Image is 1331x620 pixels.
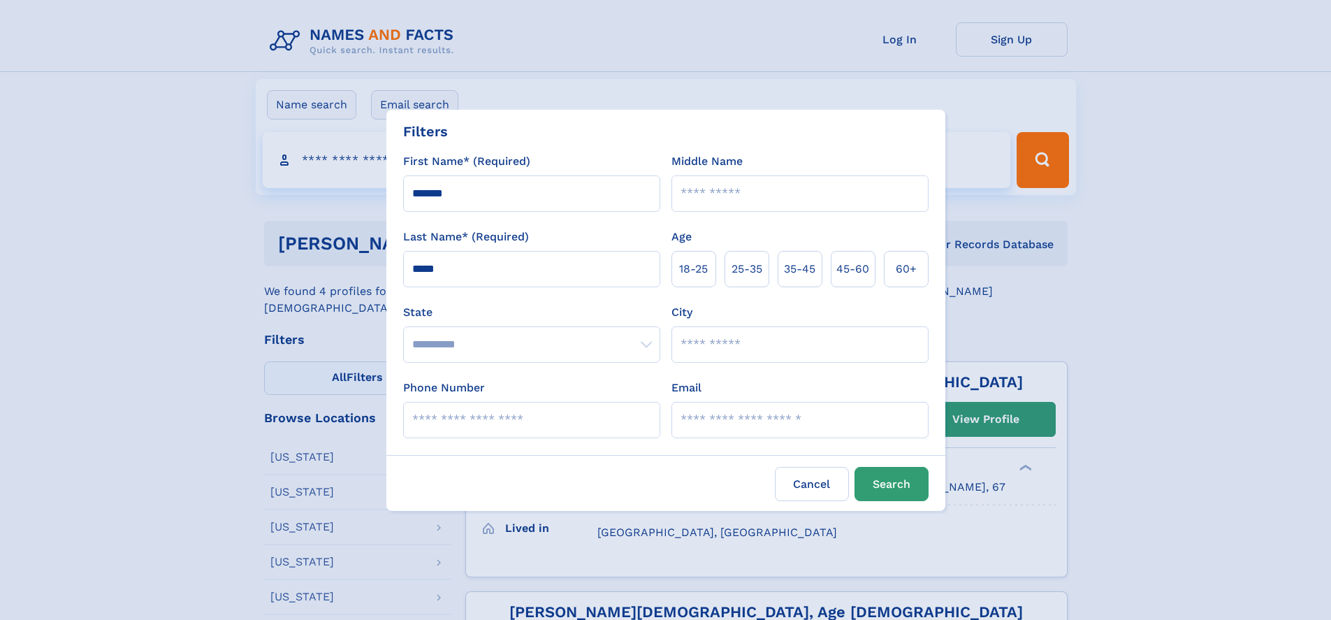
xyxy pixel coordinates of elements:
[671,153,743,170] label: Middle Name
[403,153,530,170] label: First Name* (Required)
[671,380,701,396] label: Email
[671,229,692,245] label: Age
[403,380,485,396] label: Phone Number
[403,121,448,142] div: Filters
[836,261,869,277] span: 45‑60
[784,261,815,277] span: 35‑45
[403,304,660,321] label: State
[403,229,529,245] label: Last Name* (Required)
[775,467,849,501] label: Cancel
[896,261,917,277] span: 60+
[671,304,692,321] label: City
[679,261,708,277] span: 18‑25
[732,261,762,277] span: 25‑35
[854,467,929,501] button: Search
